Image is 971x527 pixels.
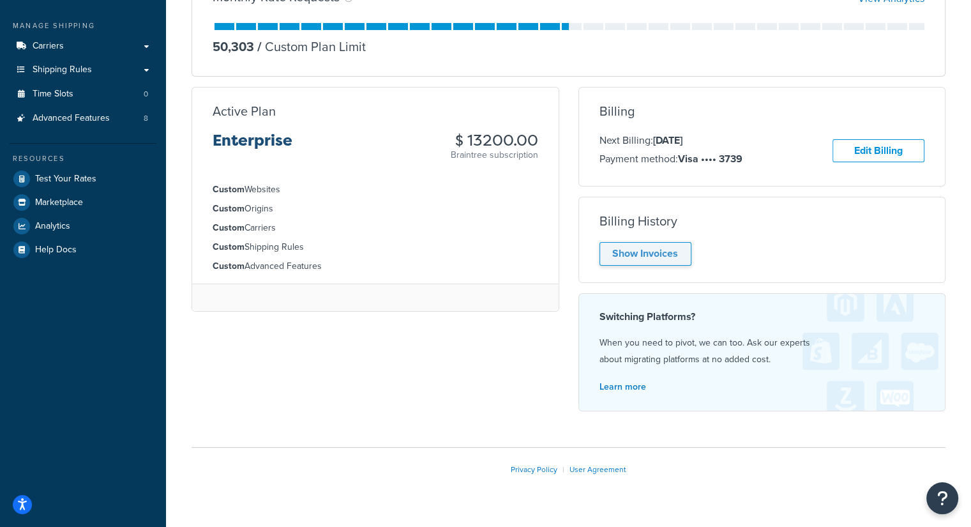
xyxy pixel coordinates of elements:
li: Origins [213,202,538,216]
p: Payment method: [599,151,742,167]
p: Custom Plan Limit [254,38,366,56]
li: Websites [213,183,538,197]
li: Carriers [213,221,538,235]
strong: Visa •••• 3739 [678,151,742,166]
a: Privacy Policy [511,464,557,475]
strong: [DATE] [653,133,682,148]
h4: Switching Platforms? [599,309,925,325]
a: Test Your Rates [10,167,156,190]
h3: Active Plan [213,104,276,118]
h3: $ 13200.00 [451,132,538,149]
p: 50,303 [213,38,254,56]
li: Advanced Features [10,107,156,130]
p: Braintree subscription [451,149,538,162]
span: Analytics [35,221,70,232]
a: Show Invoices [599,242,691,266]
h3: Billing History [599,214,677,228]
strong: Custom [213,240,245,254]
h3: Billing [599,104,635,118]
span: / [257,37,262,56]
strong: Custom [213,202,245,215]
a: User Agreement [569,464,626,475]
span: Carriers [33,41,64,52]
span: Advanced Features [33,113,110,124]
a: Help Docs [10,238,156,261]
span: Test Your Rates [35,174,96,185]
span: 8 [144,113,148,124]
span: | [562,464,564,475]
li: Shipping Rules [213,240,538,254]
strong: Custom [213,221,245,234]
a: Shipping Rules [10,58,156,82]
strong: Custom [213,183,245,196]
li: Advanced Features [213,259,538,273]
h3: Enterprise [213,132,292,159]
a: Carriers [10,34,156,58]
a: Analytics [10,215,156,238]
span: 0 [144,89,148,100]
span: Marketplace [35,197,83,208]
button: Open Resource Center [926,482,958,514]
p: Next Billing: [599,132,742,149]
div: Resources [10,153,156,164]
a: Time Slots 0 [10,82,156,106]
span: Help Docs [35,245,77,256]
a: Advanced Features 8 [10,107,156,130]
strong: Custom [213,259,245,273]
li: Time Slots [10,82,156,106]
span: Shipping Rules [33,65,92,75]
p: When you need to pivot, we can too. Ask our experts about migrating platforms at no added cost. [599,335,925,368]
span: Time Slots [33,89,73,100]
a: Marketplace [10,191,156,214]
a: Learn more [599,380,646,393]
a: Edit Billing [832,139,924,163]
div: Manage Shipping [10,20,156,31]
